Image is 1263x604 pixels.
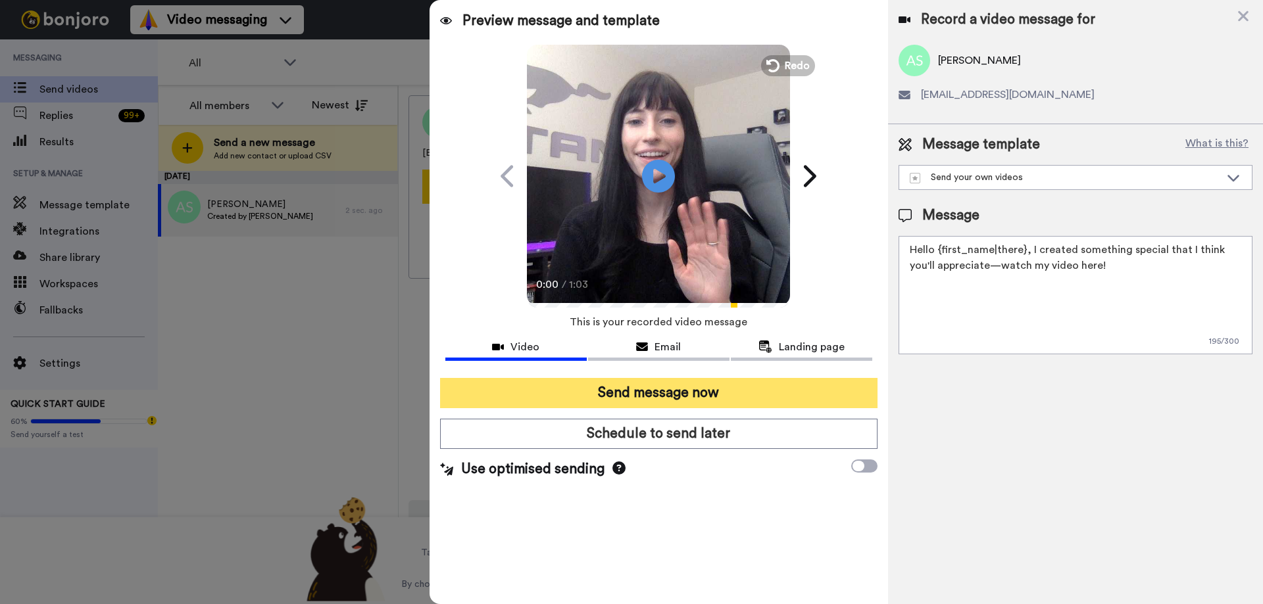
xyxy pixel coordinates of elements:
[922,135,1040,154] span: Message template
[510,339,539,355] span: Video
[899,236,1252,354] textarea: Hello {first_name|there}, I created something special that I think you'll appreciate—watch my vid...
[910,171,1220,184] div: Send your own videos
[570,308,747,337] span: This is your recorded video message
[910,173,920,183] img: demo-template.svg
[779,339,845,355] span: Landing page
[655,339,681,355] span: Email
[440,419,878,449] button: Schedule to send later
[562,277,566,292] span: /
[440,378,878,408] button: Send message now
[569,277,592,292] span: 1:03
[921,87,1095,103] span: [EMAIL_ADDRESS][DOMAIN_NAME]
[1181,135,1252,154] button: What is this?
[922,206,979,225] span: Message
[461,459,605,479] span: Use optimised sending
[536,277,559,292] span: 0:00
